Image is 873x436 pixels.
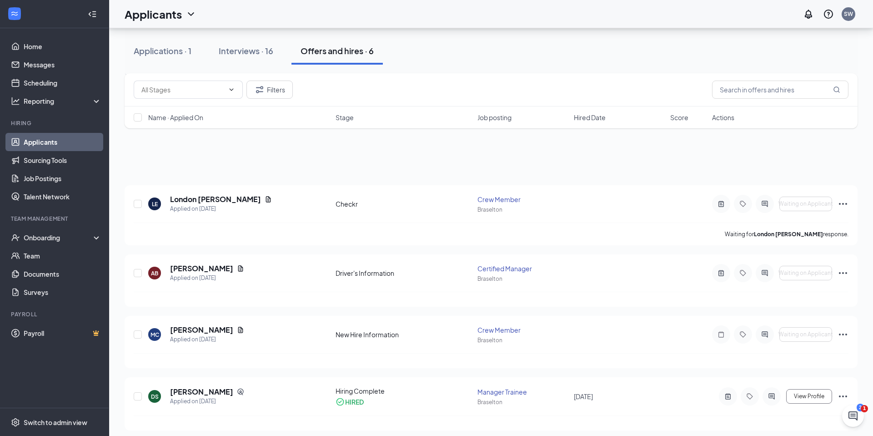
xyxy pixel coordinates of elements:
h5: [PERSON_NAME] [170,264,233,274]
button: Waiting on Applicant [779,197,832,211]
svg: Ellipses [838,329,848,340]
span: Waiting on Applicant [778,201,833,207]
div: Hiring Complete [336,386,472,395]
a: Job Postings [24,169,101,188]
div: Braselton [477,398,568,406]
svg: Ellipses [838,391,848,402]
div: SW [844,10,853,18]
div: 2 [857,404,864,411]
h5: [PERSON_NAME] [170,325,233,335]
span: View Profile [794,393,824,400]
svg: Collapse [88,10,97,19]
span: [DATE] [574,392,593,401]
div: Offers and hires · 6 [301,45,374,56]
a: Messages [24,56,101,74]
div: Crew Member [477,195,568,204]
svg: SourcingTools [237,388,244,395]
svg: Tag [738,331,748,338]
h5: London [PERSON_NAME] [170,194,261,204]
svg: ChevronDown [228,86,235,93]
div: Applied on [DATE] [170,397,244,406]
svg: Ellipses [838,198,848,209]
a: Talent Network [24,188,101,206]
input: All Stages [141,85,224,95]
span: Name · Applied On [148,113,203,122]
div: Hiring [11,119,100,127]
div: Braselton [477,275,568,283]
a: Documents [24,265,101,283]
svg: ActiveChat [759,200,770,208]
a: Sourcing Tools [24,151,101,169]
svg: Analysis [11,96,20,106]
svg: CheckmarkCircle [336,397,345,406]
svg: ActiveChat [759,331,770,338]
svg: Filter [254,84,265,95]
h5: [PERSON_NAME] [170,387,233,397]
svg: ChevronDown [186,9,196,20]
a: Scheduling [24,74,101,92]
svg: Tag [744,393,755,400]
button: Waiting on Applicant [779,327,832,342]
svg: Tag [738,200,748,208]
div: Interviews · 16 [219,45,273,56]
svg: ActiveNote [716,200,727,208]
svg: Notifications [803,9,814,20]
p: Waiting for response. [725,230,848,238]
svg: ActiveNote [722,393,733,400]
div: Applied on [DATE] [170,274,244,283]
div: Manager Trainee [477,387,568,396]
div: DS [151,393,159,401]
svg: ActiveChat [759,269,770,277]
svg: Tag [738,269,748,277]
span: Actions [712,113,734,122]
h1: Applicants [125,6,182,22]
svg: Settings [11,418,20,427]
svg: UserCheck [11,233,20,242]
span: Hired Date [574,113,606,122]
div: Checkr [336,199,472,208]
svg: ActiveNote [716,269,727,277]
span: Job posting [477,113,512,122]
input: Search in offers and hires [712,81,848,99]
div: Reporting [24,96,102,106]
a: Team [24,247,101,265]
span: Score [670,113,688,122]
div: HIRED [345,397,364,406]
div: Applied on [DATE] [170,204,272,213]
div: Certified Manager [477,264,568,273]
a: Surveys [24,283,101,301]
svg: ActiveChat [766,393,777,400]
a: PayrollCrown [24,324,101,342]
div: Driver's Information [336,269,472,278]
div: MC [151,331,159,339]
div: LE [152,200,158,208]
div: Braselton [477,206,568,213]
svg: MagnifyingGlass [833,86,840,93]
div: Applied on [DATE] [170,335,244,344]
div: Payroll [11,310,100,318]
svg: Document [265,196,272,203]
div: New Hire Information [336,330,472,339]
span: Waiting on Applicant [778,331,833,338]
iframe: Intercom live chat [842,405,864,427]
div: Team Management [11,215,100,223]
div: Onboarding [24,233,94,242]
a: Applicants [24,133,101,151]
a: Home [24,37,101,56]
div: Braselton [477,336,568,344]
button: Waiting on Applicant [779,266,832,280]
svg: Note [716,331,727,338]
button: Filter Filters [246,81,293,99]
div: Applications · 1 [134,45,191,56]
b: London [PERSON_NAME] [754,231,823,238]
button: View Profile [786,389,832,404]
svg: WorkstreamLogo [10,9,19,18]
svg: Ellipses [838,268,848,279]
div: Crew Member [477,325,568,335]
span: 1 [861,405,868,412]
div: Switch to admin view [24,418,87,427]
svg: Document [237,326,244,334]
svg: QuestionInfo [823,9,834,20]
div: AB [151,269,158,277]
svg: Document [237,265,244,272]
